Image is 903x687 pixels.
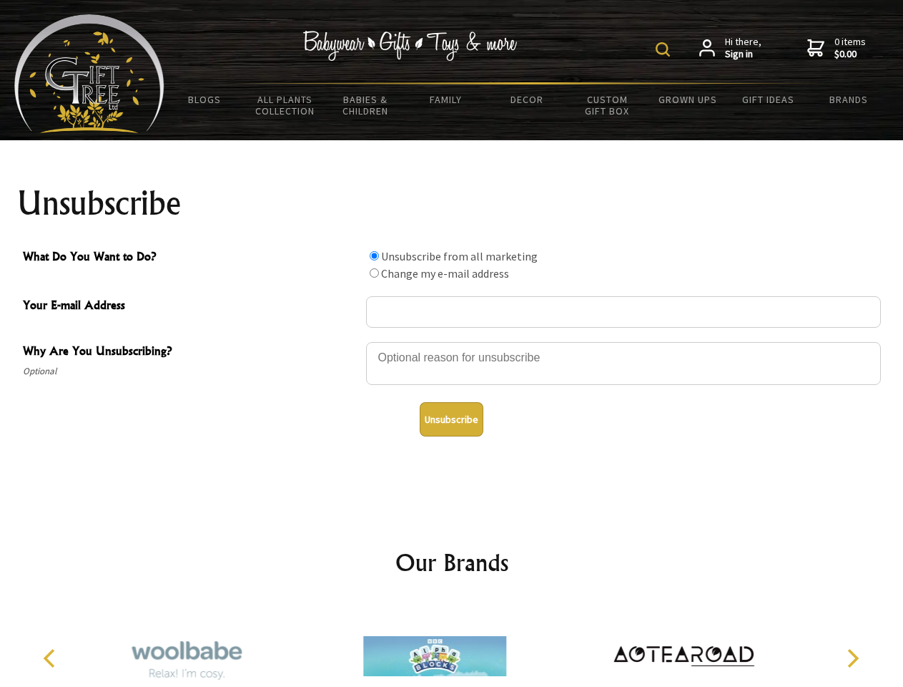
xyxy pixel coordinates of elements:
[245,84,326,126] a: All Plants Collection
[725,48,761,61] strong: Sign in
[23,363,359,380] span: Optional
[29,545,875,580] h2: Our Brands
[325,84,406,126] a: Babies & Children
[370,268,379,278] input: What Do You Want to Do?
[728,84,809,114] a: Gift Ideas
[381,266,509,281] label: Change my e-mail address
[17,186,887,220] h1: Unsubscribe
[14,14,164,133] img: Babyware - Gifts - Toys and more...
[420,402,483,437] button: Unsubscribe
[406,84,487,114] a: Family
[36,643,67,674] button: Previous
[699,36,761,61] a: Hi there,Sign in
[647,84,728,114] a: Grown Ups
[23,248,359,268] span: What Do You Want to Do?
[164,84,245,114] a: BLOGS
[567,84,648,126] a: Custom Gift Box
[656,42,670,57] img: product search
[366,342,881,385] textarea: Why Are You Unsubscribing?
[837,643,868,674] button: Next
[834,35,866,61] span: 0 items
[807,36,866,61] a: 0 items$0.00
[366,296,881,328] input: Your E-mail Address
[725,36,761,61] span: Hi there,
[23,296,359,317] span: Your E-mail Address
[370,251,379,260] input: What Do You Want to Do?
[834,48,866,61] strong: $0.00
[23,342,359,363] span: Why Are You Unsubscribing?
[381,249,538,263] label: Unsubscribe from all marketing
[809,84,889,114] a: Brands
[486,84,567,114] a: Decor
[303,31,518,61] img: Babywear - Gifts - Toys & more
